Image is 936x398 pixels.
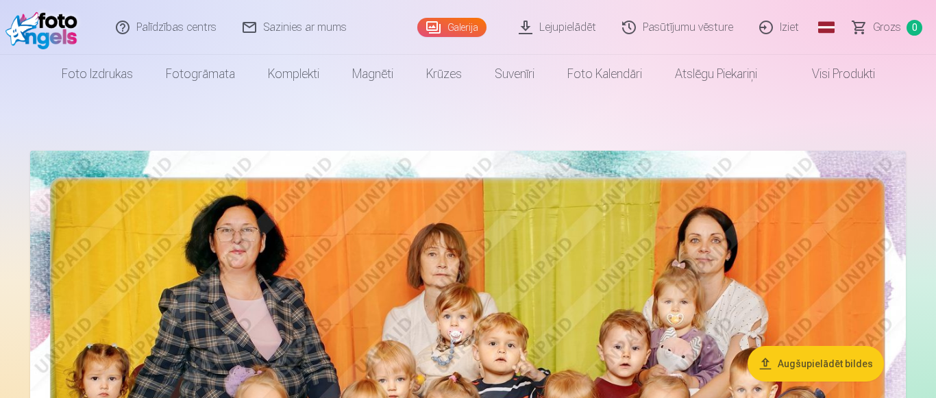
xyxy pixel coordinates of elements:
span: Grozs [873,19,901,36]
a: Komplekti [251,55,336,93]
a: Magnēti [336,55,410,93]
a: Foto kalendāri [551,55,658,93]
a: Foto izdrukas [45,55,149,93]
a: Suvenīri [478,55,551,93]
a: Krūzes [410,55,478,93]
img: /fa1 [5,5,84,49]
a: Fotogrāmata [149,55,251,93]
button: Augšupielādēt bildes [748,346,884,382]
a: Atslēgu piekariņi [658,55,774,93]
a: Galerija [417,18,487,37]
span: 0 [907,20,922,36]
a: Visi produkti [774,55,891,93]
